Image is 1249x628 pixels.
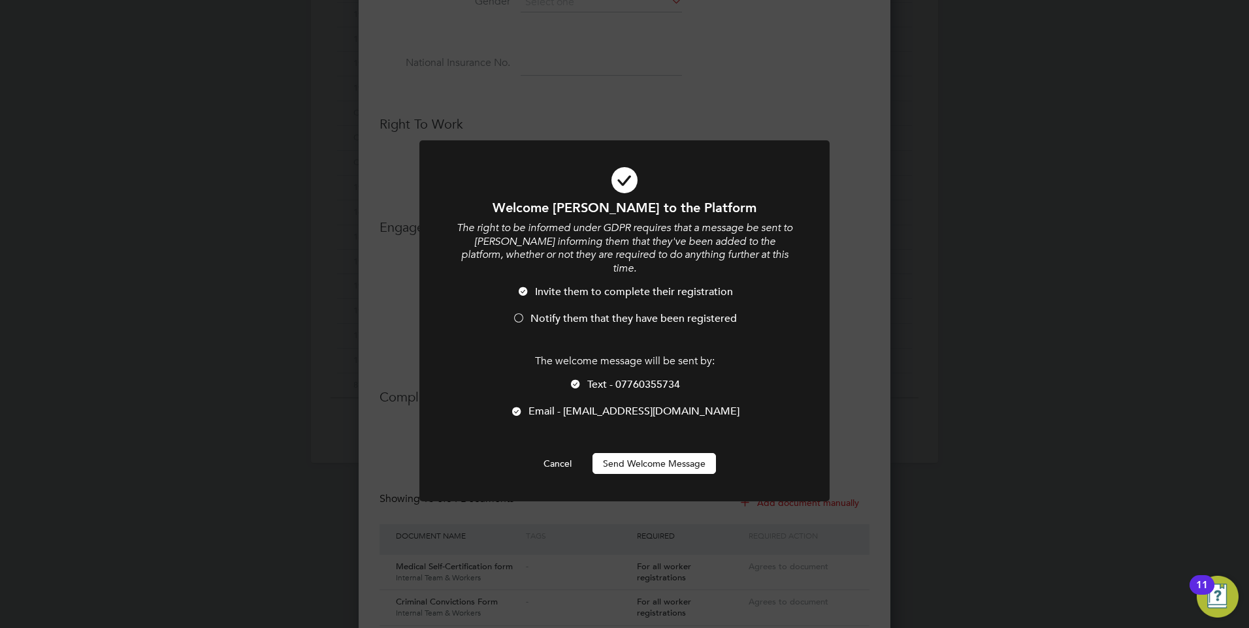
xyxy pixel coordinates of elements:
button: Open Resource Center, 11 new notifications [1197,576,1239,618]
button: Cancel [533,453,582,474]
div: 11 [1196,585,1208,602]
span: Notify them that they have been registered [530,312,737,325]
span: Invite them to complete their registration [535,285,733,298]
h1: Welcome [PERSON_NAME] to the Platform [455,199,794,216]
span: Text - 07760355734 [587,378,680,391]
i: The right to be informed under GDPR requires that a message be sent to [PERSON_NAME] informing th... [457,221,792,275]
p: The welcome message will be sent by: [455,354,794,368]
button: Send Welcome Message [592,453,716,474]
span: Email - [EMAIL_ADDRESS][DOMAIN_NAME] [528,405,739,418]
